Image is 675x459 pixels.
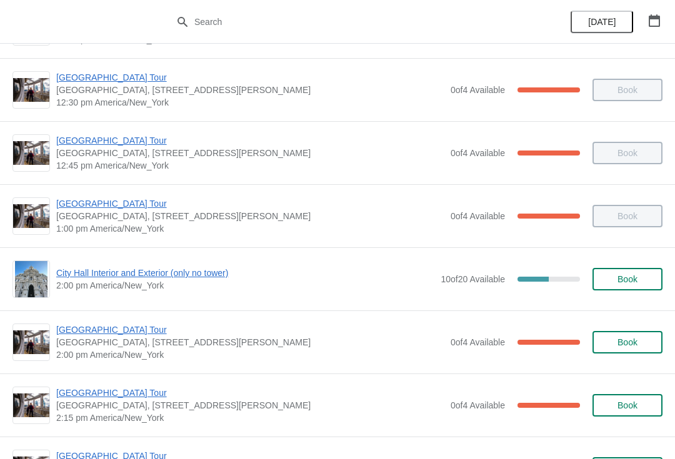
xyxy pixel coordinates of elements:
[56,267,434,279] span: City Hall Interior and Exterior (only no tower)
[571,11,633,33] button: [DATE]
[56,71,444,84] span: [GEOGRAPHIC_DATA] Tour
[451,85,505,95] span: 0 of 4 Available
[56,159,444,172] span: 12:45 pm America/New_York
[56,197,444,210] span: [GEOGRAPHIC_DATA] Tour
[56,134,444,147] span: [GEOGRAPHIC_DATA] Tour
[15,261,48,297] img: City Hall Interior and Exterior (only no tower) | | 2:00 pm America/New_York
[56,222,444,235] span: 1:00 pm America/New_York
[451,337,505,347] span: 0 of 4 Available
[592,394,662,417] button: Book
[592,331,662,353] button: Book
[441,274,505,284] span: 10 of 20 Available
[56,96,444,109] span: 12:30 pm America/New_York
[56,348,444,361] span: 2:00 pm America/New_York
[13,141,49,165] img: City Hall Tower Tour | City Hall Visitor Center, 1400 John F Kennedy Boulevard Suite 121, Philade...
[56,412,444,424] span: 2:15 pm America/New_York
[13,330,49,355] img: City Hall Tower Tour | City Hall Visitor Center, 1400 John F Kennedy Boulevard Suite 121, Philade...
[194,11,506,33] input: Search
[56,336,444,348] span: [GEOGRAPHIC_DATA], [STREET_ADDRESS][PERSON_NAME]
[617,337,637,347] span: Book
[56,399,444,412] span: [GEOGRAPHIC_DATA], [STREET_ADDRESS][PERSON_NAME]
[592,268,662,290] button: Book
[56,279,434,292] span: 2:00 pm America/New_York
[56,210,444,222] span: [GEOGRAPHIC_DATA], [STREET_ADDRESS][PERSON_NAME]
[451,400,505,410] span: 0 of 4 Available
[56,387,444,399] span: [GEOGRAPHIC_DATA] Tour
[13,204,49,229] img: City Hall Tower Tour | City Hall Visitor Center, 1400 John F Kennedy Boulevard Suite 121, Philade...
[56,323,444,336] span: [GEOGRAPHIC_DATA] Tour
[617,274,637,284] span: Book
[588,17,616,27] span: [DATE]
[451,148,505,158] span: 0 of 4 Available
[56,84,444,96] span: [GEOGRAPHIC_DATA], [STREET_ADDRESS][PERSON_NAME]
[13,78,49,102] img: City Hall Tower Tour | City Hall Visitor Center, 1400 John F Kennedy Boulevard Suite 121, Philade...
[451,211,505,221] span: 0 of 4 Available
[13,393,49,418] img: City Hall Tower Tour | City Hall Visitor Center, 1400 John F Kennedy Boulevard Suite 121, Philade...
[617,400,637,410] span: Book
[56,147,444,159] span: [GEOGRAPHIC_DATA], [STREET_ADDRESS][PERSON_NAME]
